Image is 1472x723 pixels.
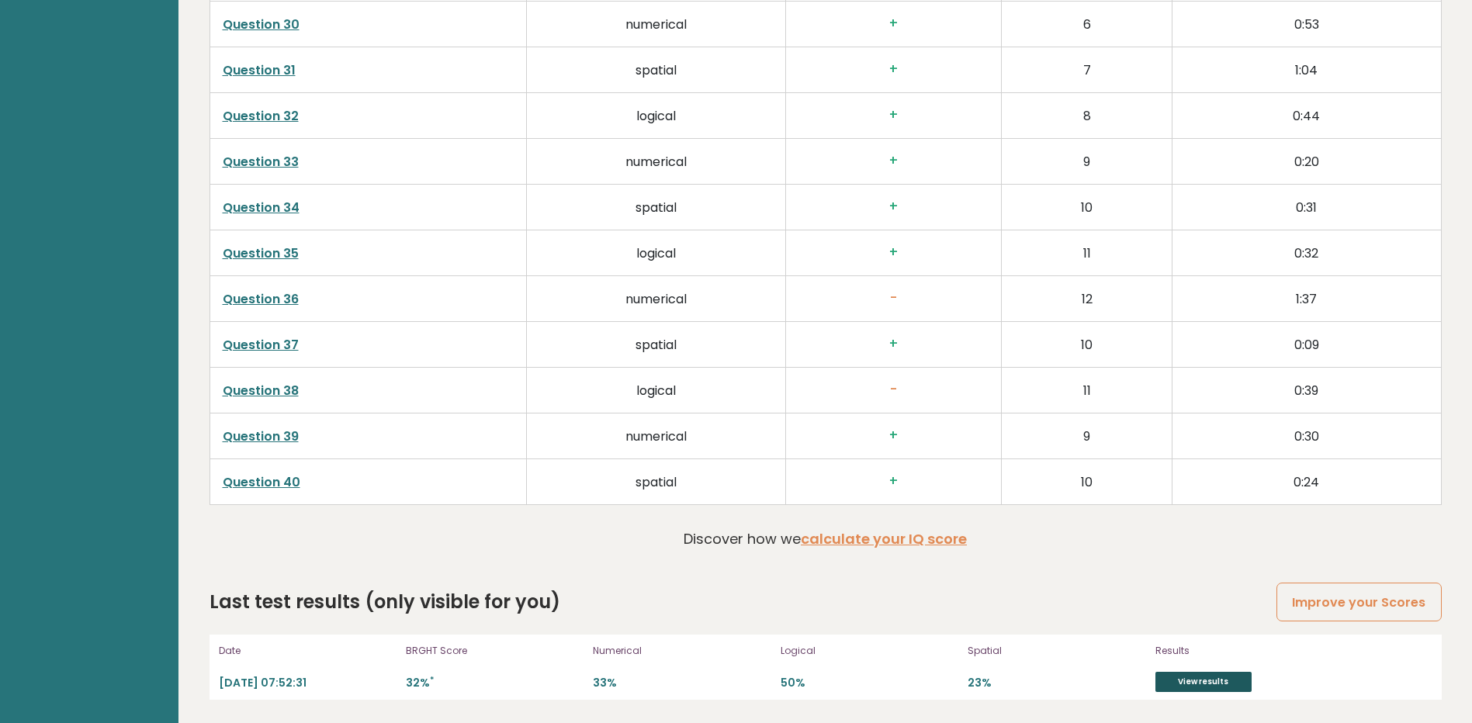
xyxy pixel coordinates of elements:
[798,61,988,78] h3: +
[527,47,786,93] td: spatial
[1001,230,1172,276] td: 11
[1155,672,1252,692] a: View results
[527,2,786,47] td: numerical
[1172,276,1441,322] td: 1:37
[223,473,300,491] a: Question 40
[406,676,584,690] p: 32%
[1155,644,1318,658] p: Results
[801,529,967,548] a: calculate your IQ score
[527,276,786,322] td: numerical
[1276,583,1441,622] a: Improve your Scores
[527,139,786,185] td: numerical
[527,185,786,230] td: spatial
[1172,413,1441,459] td: 0:30
[406,644,584,658] p: BRGHT Score
[527,368,786,413] td: logical
[1172,93,1441,139] td: 0:44
[223,244,299,262] a: Question 35
[798,290,988,306] h3: -
[1172,459,1441,505] td: 0:24
[527,459,786,505] td: spatial
[223,199,300,216] a: Question 34
[798,473,988,489] h3: +
[798,336,988,352] h3: +
[593,644,771,658] p: Numerical
[798,199,988,215] h3: +
[527,322,786,368] td: spatial
[1001,47,1172,93] td: 7
[527,93,786,139] td: logical
[1001,276,1172,322] td: 12
[1001,2,1172,47] td: 6
[223,427,299,445] a: Question 39
[1172,230,1441,276] td: 0:32
[684,528,967,549] p: Discover how we
[223,16,300,33] a: Question 30
[223,382,299,400] a: Question 38
[1001,413,1172,459] td: 9
[210,588,560,616] h2: Last test results (only visible for you)
[1001,139,1172,185] td: 9
[1172,47,1441,93] td: 1:04
[219,644,397,658] p: Date
[798,427,988,444] h3: +
[223,290,299,308] a: Question 36
[1172,322,1441,368] td: 0:09
[781,644,958,658] p: Logical
[223,61,296,79] a: Question 31
[781,676,958,690] p: 50%
[968,676,1145,690] p: 23%
[219,676,397,690] p: [DATE] 07:52:31
[1172,368,1441,413] td: 0:39
[223,153,299,171] a: Question 33
[1001,185,1172,230] td: 10
[1172,139,1441,185] td: 0:20
[968,644,1145,658] p: Spatial
[798,244,988,261] h3: +
[527,413,786,459] td: numerical
[1172,185,1441,230] td: 0:31
[593,676,771,690] p: 33%
[223,107,299,125] a: Question 32
[223,336,299,354] a: Question 37
[1001,322,1172,368] td: 10
[798,107,988,123] h3: +
[1172,2,1441,47] td: 0:53
[527,230,786,276] td: logical
[1001,93,1172,139] td: 8
[798,382,988,398] h3: -
[1001,459,1172,505] td: 10
[798,153,988,169] h3: +
[1001,368,1172,413] td: 11
[798,16,988,32] h3: +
